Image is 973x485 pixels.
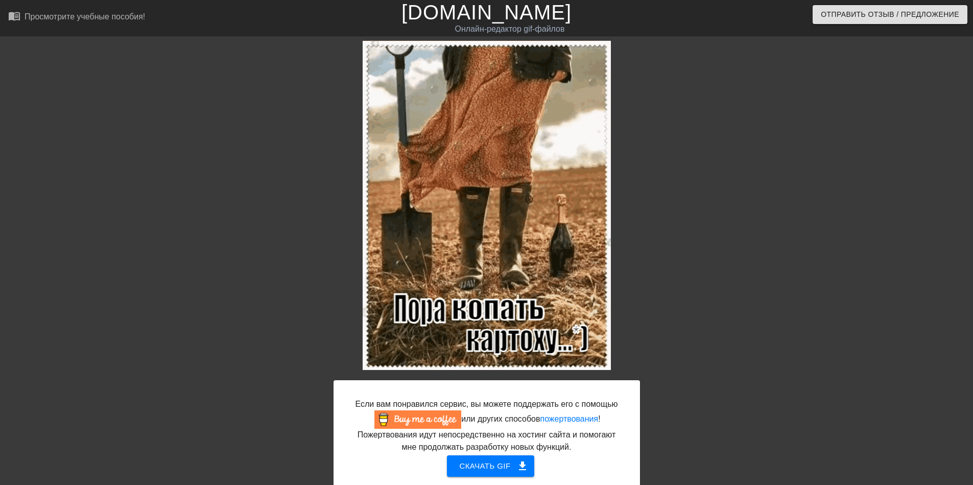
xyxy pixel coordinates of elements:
[540,414,598,423] a: пожертвования
[516,460,529,472] ya-tr-span: get_app
[374,410,461,429] img: Купи Мне Кофе
[355,400,618,408] ya-tr-span: Если вам понравился сервис, вы можете поддержать его с помощью
[8,10,145,26] a: Просмотрите учебные пособия!
[821,8,959,21] ya-tr-span: Отправить Отзыв / Предложение
[461,414,540,423] ya-tr-span: или других способов
[455,25,564,33] ya-tr-span: Онлайн-редактор gif-файлов
[447,455,534,477] button: Скачать gif
[363,40,611,370] img: MZtsStLA.gif
[439,461,534,470] a: Скачать gif
[459,459,510,473] ya-tr-span: Скачать gif
[358,430,616,451] ya-tr-span: Пожертвования идут непосредственно на хостинг сайта и помогают мне продолжать разработку новых фу...
[813,5,967,24] button: Отправить Отзыв / Предложение
[401,1,572,24] a: [DOMAIN_NAME]
[25,12,145,21] ya-tr-span: Просмотрите учебные пособия!
[8,10,83,22] ya-tr-span: menu_book_бук меню
[598,414,600,423] ya-tr-span: !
